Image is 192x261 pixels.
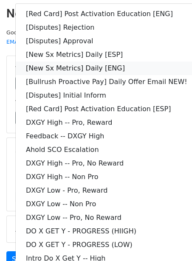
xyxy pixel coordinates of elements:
[6,29,113,45] small: Google Sheet:
[150,220,192,261] iframe: Chat Widget
[6,6,186,21] h2: New Campaign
